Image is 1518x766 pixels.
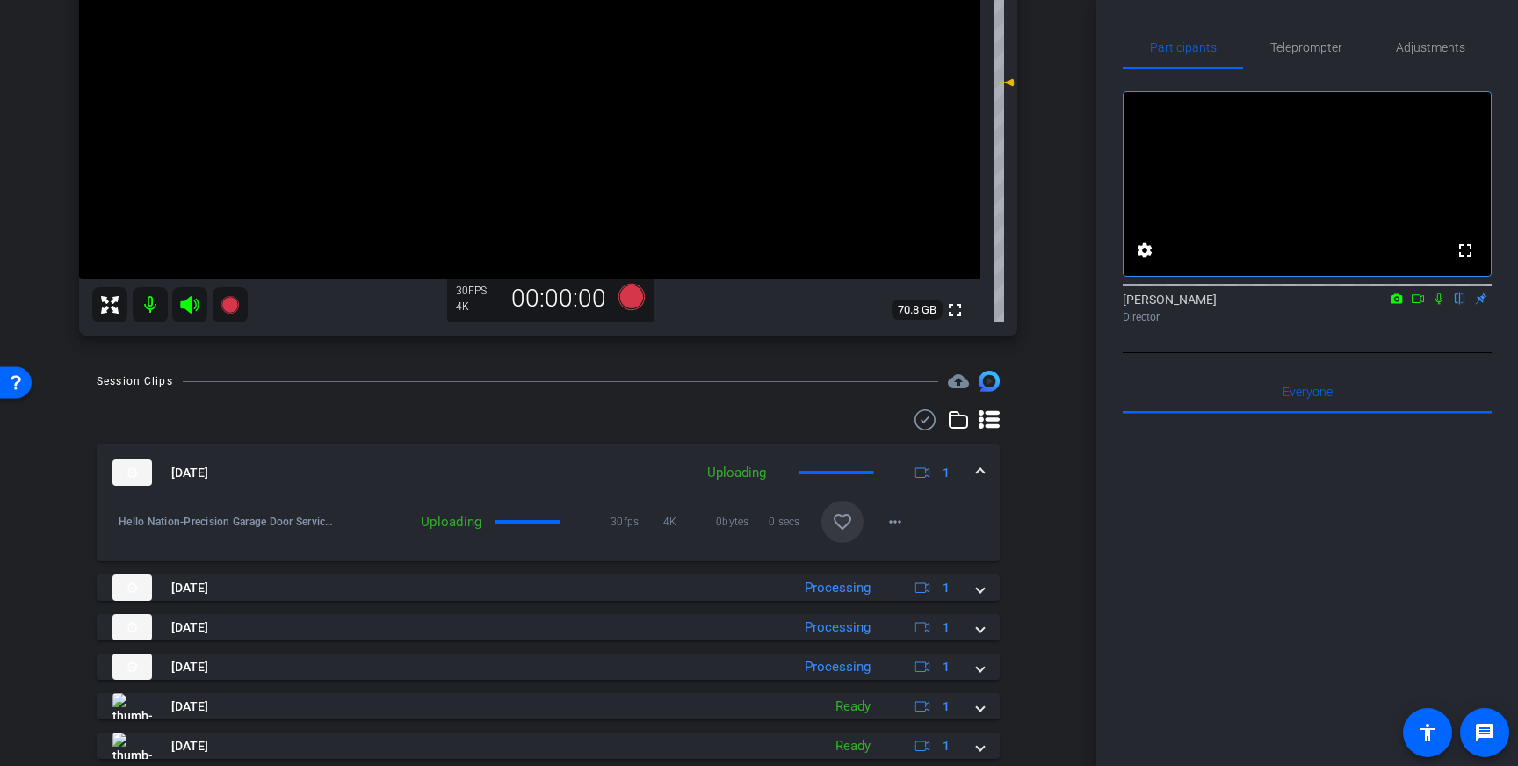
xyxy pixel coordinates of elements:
[943,464,950,482] span: 1
[171,737,208,755] span: [DATE]
[337,513,490,531] div: Uploading
[112,459,152,486] img: thumb-nail
[979,371,1000,392] img: Session clips
[994,72,1015,93] mat-icon: 0 dB
[948,371,969,392] span: Destinations for your clips
[97,654,1000,680] mat-expansion-panel-header: thumb-nail[DATE]Processing1
[1150,41,1217,54] span: Participants
[171,697,208,716] span: [DATE]
[1474,722,1495,743] mat-icon: message
[456,300,500,314] div: 4K
[500,284,618,314] div: 00:00:00
[698,463,775,483] div: Uploading
[97,733,1000,759] mat-expansion-panel-header: thumb-nail[DATE]Ready1
[943,658,950,676] span: 1
[716,513,769,531] span: 0bytes
[827,736,879,756] div: Ready
[97,693,1000,719] mat-expansion-panel-header: thumb-nail[DATE]Ready1
[611,513,663,531] span: 30fps
[943,697,950,716] span: 1
[112,693,152,719] img: thumb-nail
[112,733,152,759] img: thumb-nail
[1396,41,1465,54] span: Adjustments
[892,300,943,321] span: 70.8 GB
[827,697,879,717] div: Ready
[171,658,208,676] span: [DATE]
[97,614,1000,640] mat-expansion-panel-header: thumb-nail[DATE]Processing1
[97,574,1000,601] mat-expansion-panel-header: thumb-nail[DATE]Processing1
[1283,386,1333,398] span: Everyone
[171,579,208,597] span: [DATE]
[663,513,716,531] span: 4K
[943,579,950,597] span: 1
[171,618,208,637] span: [DATE]
[1123,309,1492,325] div: Director
[112,574,152,601] img: thumb-nail
[943,737,950,755] span: 1
[943,618,950,637] span: 1
[468,285,487,297] span: FPS
[97,372,173,390] div: Session Clips
[1417,722,1438,743] mat-icon: accessibility
[112,614,152,640] img: thumb-nail
[796,657,879,677] div: Processing
[832,511,853,532] mat-icon: favorite_border
[796,578,879,598] div: Processing
[885,511,906,532] mat-icon: more_horiz
[944,300,965,321] mat-icon: fullscreen
[1134,240,1155,261] mat-icon: settings
[948,371,969,392] mat-icon: cloud_upload
[119,513,337,531] span: Hello Nation-Precision Garage Door Service-2025-09-03-14-15-43-364-0
[1455,240,1476,261] mat-icon: fullscreen
[171,464,208,482] span: [DATE]
[1270,41,1342,54] span: Teleprompter
[456,284,500,298] div: 30
[97,444,1000,501] mat-expansion-panel-header: thumb-nail[DATE]Uploading1
[1123,291,1492,325] div: [PERSON_NAME]
[1449,290,1471,306] mat-icon: flip
[112,654,152,680] img: thumb-nail
[769,513,821,531] span: 0 secs
[796,618,879,638] div: Processing
[97,501,1000,561] div: thumb-nail[DATE]Uploading1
